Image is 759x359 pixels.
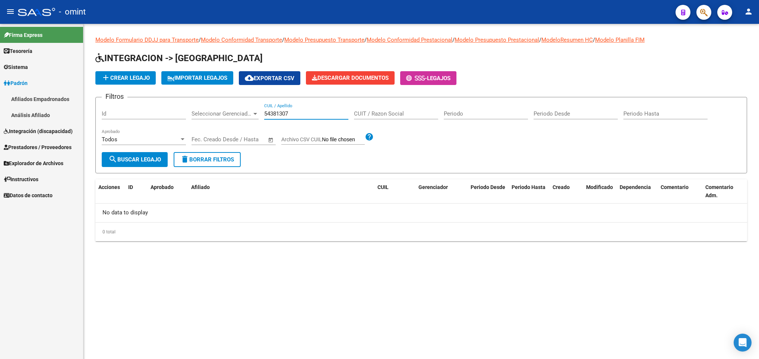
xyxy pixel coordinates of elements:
span: CUIL [377,184,389,190]
span: Datos de contacto [4,191,53,199]
span: Dependencia [620,184,651,190]
datatable-header-cell: CUIL [374,179,415,204]
datatable-header-cell: Acciones [95,179,125,204]
button: Open calendar [267,136,275,144]
span: INTEGRACION -> [GEOGRAPHIC_DATA] [95,53,263,63]
span: Tesorería [4,47,32,55]
h3: Filtros [102,91,127,102]
button: Buscar Legajo [102,152,168,167]
span: Instructivos [4,175,38,183]
button: IMPORTAR LEGAJOS [161,71,233,85]
span: Firma Express [4,31,42,39]
span: Integración (discapacidad) [4,127,73,135]
input: End date [222,136,259,143]
span: Explorador de Archivos [4,159,63,167]
button: Descargar Documentos [306,71,395,85]
datatable-header-cell: Periodo Desde [468,179,509,204]
span: Crear Legajo [101,75,150,81]
a: Modelo Presupuesto Transporte [284,37,364,43]
span: Comentario Adm. [705,184,733,199]
div: No data to display [95,204,747,222]
button: Borrar Filtros [174,152,241,167]
a: Modelo Conformidad Prestacional [367,37,452,43]
button: -Legajos [400,71,456,85]
mat-icon: delete [180,155,189,164]
div: / / / / / / [95,36,747,241]
datatable-header-cell: Periodo Hasta [509,179,550,204]
button: Crear Legajo [95,71,156,85]
span: Gerenciador [418,184,448,190]
div: 0 total [95,223,747,241]
span: Creado [553,184,570,190]
datatable-header-cell: Comentario Adm. [702,179,747,204]
a: Modelo Planilla FIM [595,37,645,43]
span: Todos [102,136,117,143]
a: Modelo Conformidad Transporte [201,37,282,43]
mat-icon: search [108,155,117,164]
mat-icon: help [365,132,374,141]
span: Descargar Documentos [312,75,389,81]
datatable-header-cell: Afiliado [188,179,374,204]
mat-icon: person [744,7,753,16]
span: Aprobado [151,184,174,190]
mat-icon: menu [6,7,15,16]
span: Borrar Filtros [180,156,234,163]
span: Acciones [98,184,120,190]
span: IMPORTAR LEGAJOS [167,75,227,81]
datatable-header-cell: Creado [550,179,583,204]
input: Archivo CSV CUIL [322,136,365,143]
span: Prestadores / Proveedores [4,143,72,151]
span: Afiliado [191,184,210,190]
datatable-header-cell: Gerenciador [415,179,468,204]
span: Exportar CSV [245,75,294,82]
datatable-header-cell: Modificado [583,179,617,204]
span: Archivo CSV CUIL [281,136,322,142]
span: Modificado [586,184,613,190]
span: Periodo Hasta [512,184,545,190]
span: Legajos [427,75,450,82]
span: Sistema [4,63,28,71]
input: Start date [192,136,216,143]
mat-icon: cloud_download [245,73,254,82]
datatable-header-cell: Dependencia [617,179,658,204]
span: Periodo Desde [471,184,505,190]
datatable-header-cell: ID [125,179,148,204]
span: Comentario [661,184,689,190]
span: Seleccionar Gerenciador [192,110,252,117]
span: ID [128,184,133,190]
mat-icon: add [101,73,110,82]
span: - [406,75,427,82]
a: Modelo Presupuesto Prestacional [455,37,539,43]
span: Buscar Legajo [108,156,161,163]
div: Open Intercom Messenger [734,334,752,352]
button: Exportar CSV [239,71,300,85]
a: ModeloResumen HC [541,37,593,43]
span: Padrón [4,79,28,87]
a: Modelo Formulario DDJJ para Transporte [95,37,199,43]
span: - omint [59,4,86,20]
datatable-header-cell: Aprobado [148,179,177,204]
datatable-header-cell: Comentario [658,179,702,204]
